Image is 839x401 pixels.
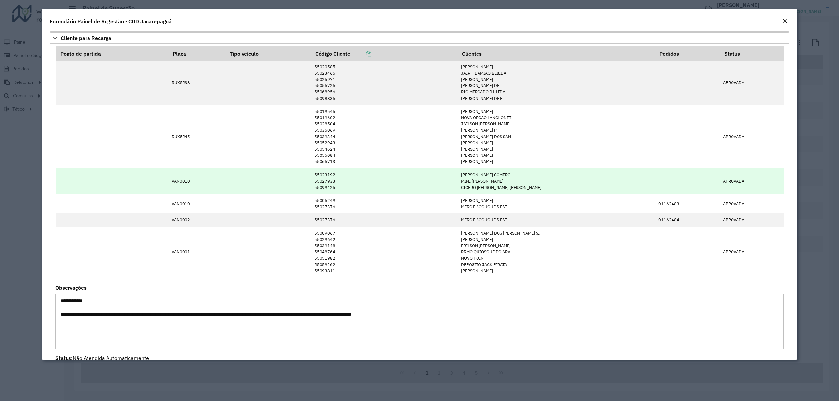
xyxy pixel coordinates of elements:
[55,284,87,292] label: Observações
[720,168,784,194] td: APROVADA
[458,194,655,213] td: [PERSON_NAME] MERC E ACOUGUE 5 EST
[720,194,784,213] td: APROVADA
[61,35,111,41] span: Cliente para Recarga
[168,194,225,213] td: VAN0010
[311,46,458,60] th: Código Cliente
[311,194,458,213] td: 55006249 55027376
[168,168,225,194] td: VAN0010
[720,227,784,277] td: APROVADA
[50,44,789,381] div: Cliente para Recarga
[720,61,784,105] td: APROVADA
[458,227,655,277] td: [PERSON_NAME] DOS [PERSON_NAME] SI [PERSON_NAME] ERILSON [PERSON_NAME] RRMO QUIOSQUE DO ARV NOVO ...
[720,46,784,60] th: Status
[458,213,655,227] td: MERC E ACOUGUE 5 EST
[311,105,458,168] td: 55019545 55019602 55028504 55035069 55039344 55052943 55054624 55055084 55066713
[55,355,73,361] strong: Status:
[311,61,458,105] td: 55020585 55023465 55025971 55056726 55068956 55098836
[168,227,225,277] td: VAN0001
[225,46,311,60] th: Tipo veículo
[50,17,172,25] h4: Formulário Painel de Sugestão - CDD Jacarepaguá
[655,194,720,213] td: 01162483
[168,213,225,227] td: VAN0002
[168,46,225,60] th: Placa
[311,168,458,194] td: 55023192 55027933 55099425
[780,17,789,26] button: Close
[655,46,720,60] th: Pedidos
[50,32,789,44] a: Cliente para Recarga
[56,46,168,60] th: Ponto de partida
[458,105,655,168] td: [PERSON_NAME] NOVA OPCAO LANCHONET JAILSON [PERSON_NAME] [PERSON_NAME] P [PERSON_NAME] DOS SAN [P...
[311,227,458,277] td: 55009067 55029642 55039148 55048764 55051982 55059262 55093811
[168,105,225,168] td: RUX5J45
[168,61,225,105] td: RUX5J38
[458,46,655,60] th: Clientes
[782,18,787,24] em: Fechar
[720,213,784,227] td: APROVADA
[311,213,458,227] td: 55027376
[350,50,371,57] a: Copiar
[458,168,655,194] td: [PERSON_NAME] COMERC MINI [PERSON_NAME] CICERO [PERSON_NAME] [PERSON_NAME]
[720,105,784,168] td: APROVADA
[458,61,655,105] td: [PERSON_NAME] JAIR F DAMIAO BEBIDA [PERSON_NAME] [PERSON_NAME] DE RIO MERCADO J L LTDA [PERSON_NA...
[655,213,720,227] td: 01162484
[55,355,222,377] span: Não Atendida Automaticamente [PERSON_NAME] [PERSON_NAME] [PERSON_NAME] [DATE]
